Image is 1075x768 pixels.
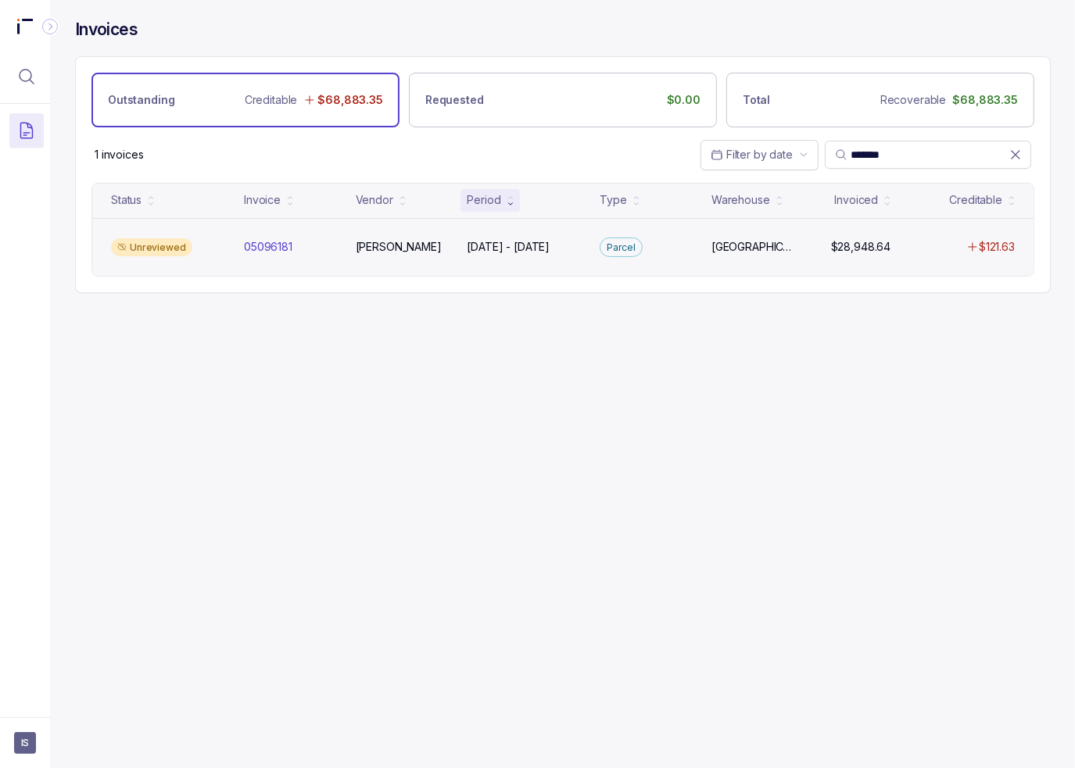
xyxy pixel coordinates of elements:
[244,192,281,208] div: Invoice
[9,113,44,148] button: Menu Icon Button DocumentTextIcon
[9,59,44,94] button: Menu Icon Button MagnifyingGlassIcon
[244,239,292,255] p: 05096181
[701,140,819,170] button: Date Range Picker
[600,192,626,208] div: Type
[14,732,36,754] button: User initials
[75,19,138,41] h4: Invoices
[711,192,770,208] div: Warehouse
[245,92,298,108] p: Creditable
[425,92,484,108] p: Requested
[949,192,1002,208] div: Creditable
[467,192,500,208] div: Period
[108,92,174,108] p: Outstanding
[317,92,383,108] p: $68,883.35
[711,147,793,163] search: Date Range Picker
[95,147,144,163] p: 1 invoices
[880,92,946,108] p: Recoverable
[356,239,442,255] p: [PERSON_NAME]
[111,238,192,257] div: Unreviewed
[979,239,1015,255] p: $121.63
[831,239,891,255] p: $28,948.64
[111,192,142,208] div: Status
[952,92,1018,108] p: $68,883.35
[726,148,793,161] span: Filter by date
[607,240,635,255] p: Parcel
[467,239,550,255] p: [DATE] - [DATE]
[834,192,878,208] div: Invoiced
[743,92,770,108] p: Total
[711,239,792,255] p: [GEOGRAPHIC_DATA]
[667,92,701,108] p: $0.00
[95,147,144,163] div: Remaining page entries
[41,17,59,36] div: Collapse Icon
[356,192,393,208] div: Vendor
